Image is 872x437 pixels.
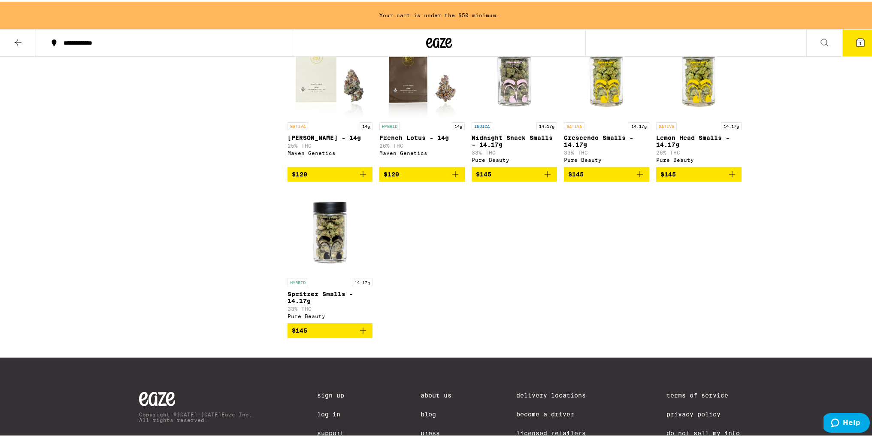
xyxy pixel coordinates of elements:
img: Pure Beauty - Spritzer Smalls - 14.17g [288,187,373,273]
img: Maven Genetics - Zuzu Berry - 14g [288,30,373,116]
a: Open page for Midnight Snack Smalls - 14.17g from Pure Beauty [472,30,557,165]
p: French Lotus - 14g [379,133,465,140]
span: $145 [292,325,307,332]
button: Add to bag [564,165,649,180]
p: INDICA [472,121,492,128]
button: Add to bag [379,165,465,180]
p: SATIVA [564,121,584,128]
span: $145 [660,169,676,176]
a: Privacy Policy [666,409,740,416]
p: Lemon Head Smalls - 14.17g [656,133,742,146]
iframe: Opens a widget where you can find more information [824,411,870,433]
p: HYBRID [288,277,308,285]
div: Maven Genetics [379,149,465,154]
img: Pure Beauty - Midnight Snack Smalls - 14.17g [472,30,557,116]
p: HYBRID [379,121,400,128]
span: $145 [568,169,584,176]
div: Maven Genetics [288,149,373,154]
p: SATIVA [656,121,677,128]
a: Sign Up [317,390,356,397]
a: Open page for Crescendo Smalls - 14.17g from Pure Beauty [564,30,649,165]
button: Add to bag [288,165,373,180]
span: 1 [859,39,862,44]
p: 14.17g [352,277,372,285]
p: 33% THC [288,304,373,310]
p: 33% THC [472,148,557,154]
div: Pure Beauty [564,155,649,161]
a: Support [317,428,356,435]
p: 14g [360,121,372,128]
div: Pure Beauty [288,312,373,317]
p: [PERSON_NAME] - 14g [288,133,373,140]
a: Do Not Sell My Info [666,428,740,435]
p: Copyright © [DATE]-[DATE] Eaze Inc. All rights reserved. [139,410,252,421]
a: Open page for Zuzu Berry - 14g from Maven Genetics [288,30,373,165]
a: Blog [421,409,451,416]
p: Crescendo Smalls - 14.17g [564,133,649,146]
a: Become a Driver [516,409,601,416]
p: 14.17g [536,121,557,128]
span: $120 [292,169,307,176]
p: 25% THC [288,141,373,147]
button: Add to bag [656,165,742,180]
a: Open page for French Lotus - 14g from Maven Genetics [379,30,465,165]
a: Open page for Lemon Head Smalls - 14.17g from Pure Beauty [656,30,742,165]
p: 14g [452,121,465,128]
button: Add to bag [288,322,373,336]
img: Maven Genetics - French Lotus - 14g [379,30,465,116]
div: Pure Beauty [472,155,557,161]
a: Delivery Locations [516,390,601,397]
p: SATIVA [288,121,308,128]
p: 14.17g [629,121,649,128]
a: About Us [421,390,451,397]
div: Pure Beauty [656,155,742,161]
p: 33% THC [564,148,649,154]
img: Pure Beauty - Lemon Head Smalls - 14.17g [656,30,742,116]
a: Licensed Retailers [516,428,601,435]
span: $120 [384,169,399,176]
a: Press [421,428,451,435]
a: Open page for Spritzer Smalls - 14.17g from Pure Beauty [288,187,373,322]
a: Terms of Service [666,390,740,397]
p: Spritzer Smalls - 14.17g [288,289,373,303]
span: $145 [476,169,491,176]
button: Add to bag [472,165,557,180]
p: 14.17g [721,121,742,128]
img: Pure Beauty - Crescendo Smalls - 14.17g [564,30,649,116]
p: Midnight Snack Smalls - 14.17g [472,133,557,146]
p: 26% THC [379,141,465,147]
p: 26% THC [656,148,742,154]
a: Log In [317,409,356,416]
